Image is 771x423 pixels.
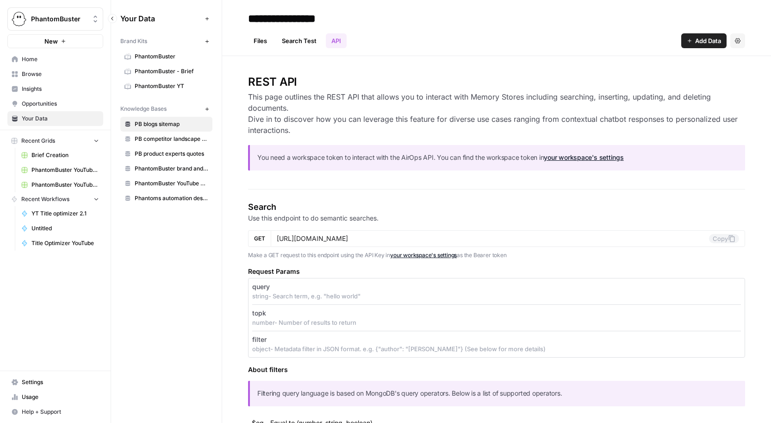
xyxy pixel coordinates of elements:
span: PhantomBuster [31,14,87,24]
a: Brief Creation [17,148,103,163]
span: PB blogs sitemap [135,120,208,128]
span: PhantomBuster YT [135,82,208,90]
a: Insights [7,82,103,96]
p: query [252,282,270,291]
span: Untitled [31,224,99,233]
span: Knowledge Bases [120,105,167,113]
button: New [7,34,103,48]
h3: This page outlines the REST API that allows you to interact with Memory Stores including searchin... [248,91,745,136]
p: filter [252,335,267,344]
span: PhantomBuster YouTube Title Knowledge Base [135,179,208,188]
span: Browse [22,70,99,78]
a: Browse [7,67,103,82]
span: PhantomBuster YouTube Channel Videos - PhantomBuster YouTube Channel Videos.csv [31,181,99,189]
span: New [44,37,58,46]
span: PB product experts quotes [135,150,208,158]
span: YT Title optimizer 2.1 [31,209,99,218]
span: Opportunities [22,100,99,108]
a: API [326,33,347,48]
button: Workspace: PhantomBuster [7,7,103,31]
h5: Request Params [248,267,745,276]
a: Search Test [276,33,322,48]
p: number - Number of results to return [252,318,741,327]
a: PhantomBuster YT [120,79,212,94]
span: Usage [22,393,99,401]
p: Make a GET request to this endpoint using the API Key in as the Bearer token [248,251,745,260]
a: your workspace's settings [544,153,623,161]
a: PhantomBuster YouTube Channel Videos.csv [17,163,103,177]
span: PhantomBuster - Brief [135,67,208,76]
span: Phantoms automation descriptions (most used ones) [135,194,208,202]
a: PB blogs sitemap [120,117,212,132]
a: Settings [7,375,103,390]
a: PB competitor landscape (needs updating) [120,132,212,146]
h4: Search [248,201,745,214]
h5: About filters [248,365,745,374]
p: Use this endpoint to do semantic searches. [248,214,745,223]
a: Phantoms automation descriptions (most used ones) [120,191,212,206]
a: Usage [7,390,103,404]
p: object - Metadata filter in JSON format. e.g. {"author": "[PERSON_NAME]"} (See below for more det... [252,344,741,354]
span: Brand Kits [120,37,147,45]
span: Recent Workflows [21,195,69,203]
span: Add Data [695,36,721,45]
span: Home [22,55,99,63]
span: PhantomBuster [135,52,208,61]
a: your workspace's settings [390,252,457,259]
a: Title Optimizer YouTube [17,236,103,251]
a: Opportunities [7,96,103,111]
span: Recent Grids [21,137,55,145]
button: Copy [709,234,739,243]
a: PhantomBuster YouTube Title Knowledge Base [120,176,212,191]
p: topk [252,309,266,318]
span: PhantomBuster YouTube Channel Videos.csv [31,166,99,174]
a: PhantomBuster brand and product kit info [120,161,212,176]
span: Settings [22,378,99,386]
span: Insights [22,85,99,93]
button: Add Data [681,33,727,48]
a: YT Title optimizer 2.1 [17,206,103,221]
h2: REST API [248,75,745,89]
p: string - Search term, e.g. "hello world" [252,291,741,301]
button: Help + Support [7,404,103,419]
span: Title Optimizer YouTube [31,239,99,247]
span: GET [254,234,265,243]
span: PB competitor landscape (needs updating) [135,135,208,143]
span: Help + Support [22,408,99,416]
img: PhantomBuster Logo [11,11,27,27]
button: Recent Grids [7,134,103,148]
a: Your Data [7,111,103,126]
button: Recent Workflows [7,192,103,206]
p: You need a workspace token to interact with the AirOps API. You can find the workspace token in [257,152,738,163]
a: Home [7,52,103,67]
a: PhantomBuster - Brief [120,64,212,79]
p: Filtering query language is based on MongoDB's query operators. Below is a list of supported oper... [257,388,738,399]
a: Files [248,33,273,48]
span: Your Data [120,13,201,24]
span: PhantomBuster brand and product kit info [135,164,208,173]
a: PhantomBuster [120,49,212,64]
a: PB product experts quotes [120,146,212,161]
a: Untitled [17,221,103,236]
span: Your Data [22,114,99,123]
a: PhantomBuster YouTube Channel Videos - PhantomBuster YouTube Channel Videos.csv [17,177,103,192]
span: Brief Creation [31,151,99,159]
